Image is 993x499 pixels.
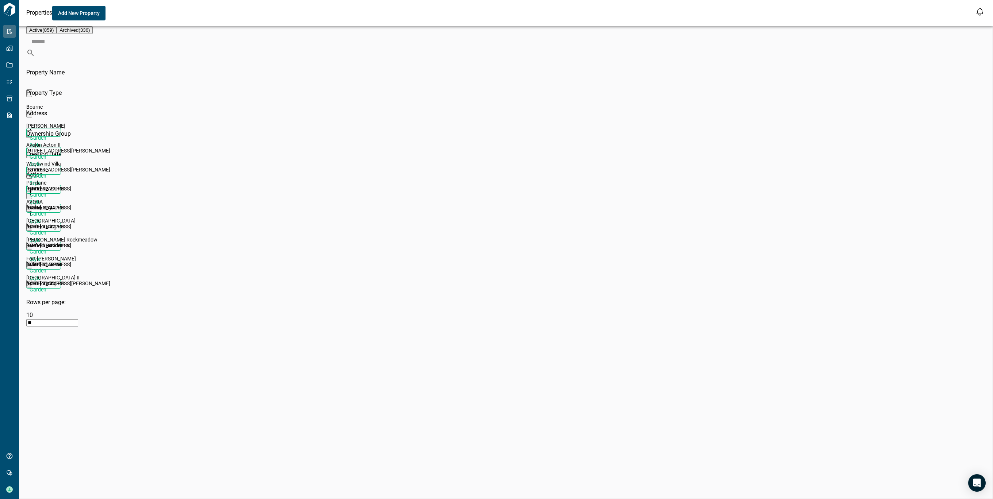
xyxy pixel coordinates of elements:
span: Active(859) [29,27,54,33]
p: Garden Style [30,229,58,244]
span: Properties [26,9,52,16]
div: Property Name [26,62,172,83]
span: [PERSON_NAME] Rockmeadow [26,237,97,243]
span: [STREET_ADDRESS] [26,262,71,267]
span: [GEOGRAPHIC_DATA] II [26,275,80,281]
span: Parklane [26,180,46,186]
p: Garden Style [30,172,58,187]
span: Fort [PERSON_NAME] [26,256,76,262]
span: Avalon Acton II [26,142,61,148]
div: Open Intercom Messenger [968,474,986,492]
button: Add New Property [52,6,106,20]
button: Open notification feed [974,6,986,18]
p: Garden Style [30,191,58,206]
span: [STREET_ADDRESS][PERSON_NAME] [26,148,110,154]
p: Garden Style [30,286,58,301]
span: [GEOGRAPHIC_DATA] [26,218,76,224]
span: Archived(336) [60,27,90,33]
div: Property Type [26,83,136,103]
span: [PERSON_NAME] [26,123,65,129]
span: Add New Property [58,9,100,17]
span: [STREET_ADDRESS][PERSON_NAME] [26,167,110,173]
span: Woodwind Villa [26,161,61,167]
p: Garden Style [30,210,58,225]
div: base tabs [26,26,986,34]
span: [STREET_ADDRESS][PERSON_NAME] [26,281,110,286]
p: Garden Style [30,134,58,149]
p: Garden Style [30,153,58,168]
span: [STREET_ADDRESS] [26,243,71,248]
span: Bourne [26,104,43,110]
span: [STREET_ADDRESS] [26,224,71,229]
span: [STREET_ADDRESS] [26,205,71,210]
span: [STREET_ADDRESS] [26,186,71,192]
p: Rows per page: [26,299,986,306]
p: Garden Style [30,248,58,263]
span: AVORA [26,199,43,205]
p: Garden Style [30,267,58,282]
div: 10 [26,312,986,318]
